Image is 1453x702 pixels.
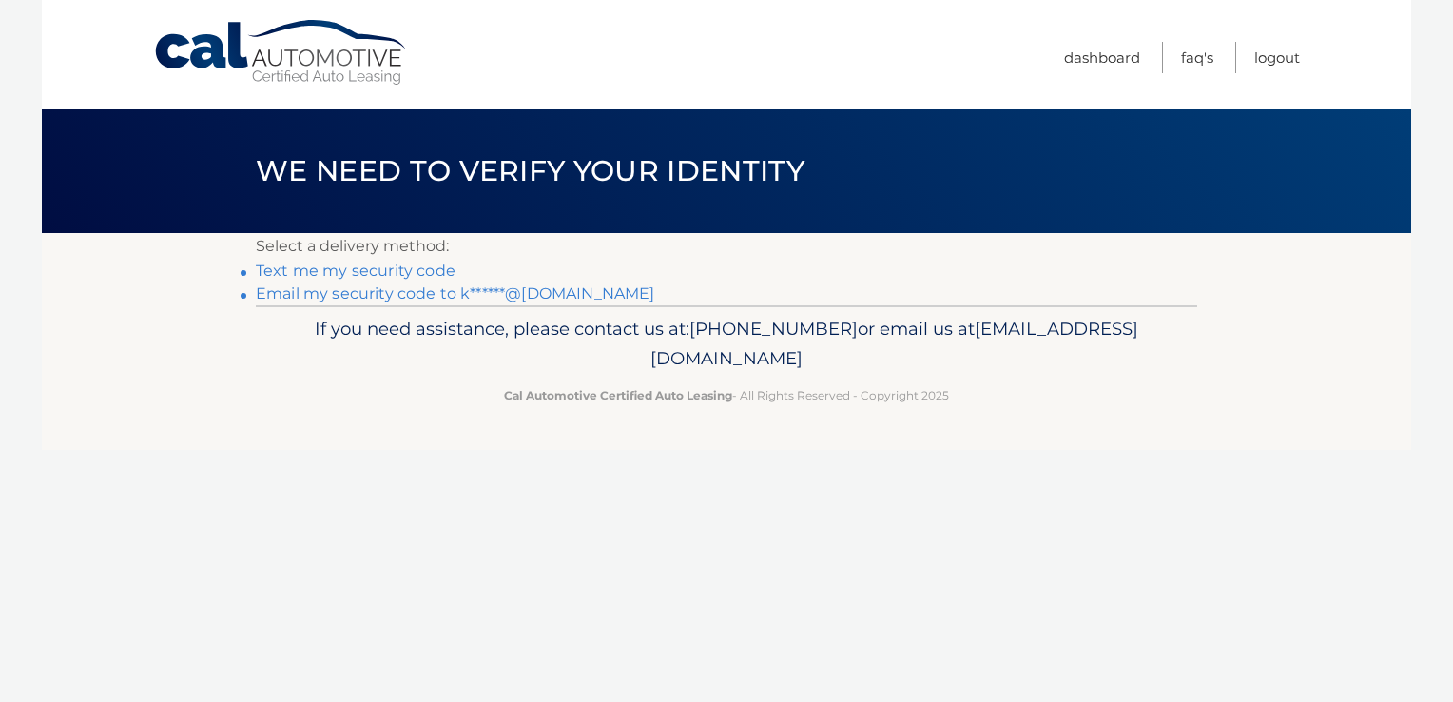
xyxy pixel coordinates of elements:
[1064,42,1140,73] a: Dashboard
[1254,42,1300,73] a: Logout
[256,153,804,188] span: We need to verify your identity
[1181,42,1213,73] a: FAQ's
[268,385,1185,405] p: - All Rights Reserved - Copyright 2025
[256,284,655,302] a: Email my security code to k******@[DOMAIN_NAME]
[256,262,455,280] a: Text me my security code
[689,318,858,340] span: [PHONE_NUMBER]
[256,233,1197,260] p: Select a delivery method:
[268,314,1185,375] p: If you need assistance, please contact us at: or email us at
[153,19,410,87] a: Cal Automotive
[504,388,732,402] strong: Cal Automotive Certified Auto Leasing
